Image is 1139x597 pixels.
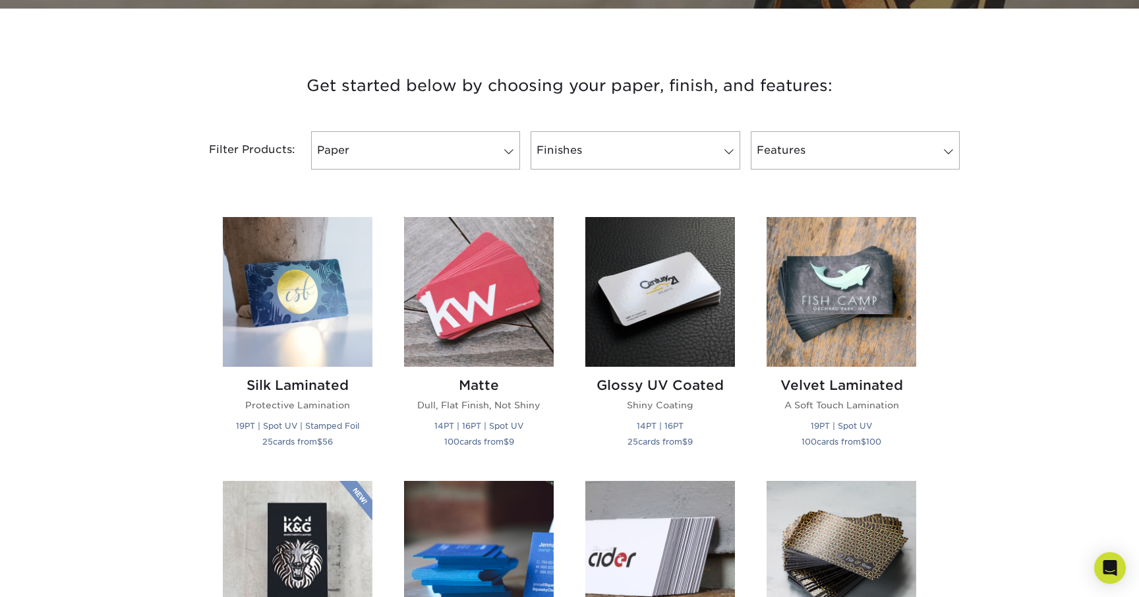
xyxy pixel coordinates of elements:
[637,421,684,431] small: 14PT | 16PT
[311,131,520,170] a: Paper
[682,437,687,447] span: $
[628,437,638,447] span: 25
[628,437,693,447] small: cards from
[585,217,735,464] a: Glossy UV Coated Business Cards Glossy UV Coated Shiny Coating 14PT | 16PT 25cards from$9
[404,377,554,393] h2: Matte
[262,437,273,447] span: 25
[223,377,372,393] h2: Silk Laminated
[687,437,693,447] span: 9
[404,217,554,464] a: Matte Business Cards Matte Dull, Flat Finish, Not Shiny 14PT | 16PT | Spot UV 100cards from$9
[811,421,872,431] small: 19PT | Spot UV
[767,217,916,464] a: Velvet Laminated Business Cards Velvet Laminated A Soft Touch Lamination 19PT | Spot UV 100cards ...
[767,217,916,367] img: Velvet Laminated Business Cards
[802,437,817,447] span: 100
[585,377,735,393] h2: Glossy UV Coated
[509,437,514,447] span: 9
[802,437,881,447] small: cards from
[404,217,554,367] img: Matte Business Cards
[504,437,509,447] span: $
[767,377,916,393] h2: Velvet Laminated
[1094,552,1126,584] div: Open Intercom Messenger
[434,421,523,431] small: 14PT | 16PT | Spot UV
[262,437,333,447] small: cards from
[322,437,333,447] span: 56
[861,437,866,447] span: $
[184,56,955,115] h3: Get started below by choosing your paper, finish, and features:
[223,217,372,464] a: Silk Laminated Business Cards Silk Laminated Protective Lamination 19PT | Spot UV | Stamped Foil ...
[404,398,554,412] p: Dull, Flat Finish, Not Shiny
[223,217,372,367] img: Silk Laminated Business Cards
[531,131,740,170] a: Finishes
[339,481,372,520] img: New Product
[751,131,960,170] a: Features
[317,437,322,447] span: $
[767,398,916,412] p: A Soft Touch Lamination
[444,437,514,447] small: cards from
[174,131,306,170] div: Filter Products:
[223,398,372,412] p: Protective Lamination
[444,437,459,447] span: 100
[3,557,112,592] iframe: Google Customer Reviews
[585,398,735,412] p: Shiny Coating
[236,421,359,431] small: 19PT | Spot UV | Stamped Foil
[585,217,735,367] img: Glossy UV Coated Business Cards
[866,437,881,447] span: 100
